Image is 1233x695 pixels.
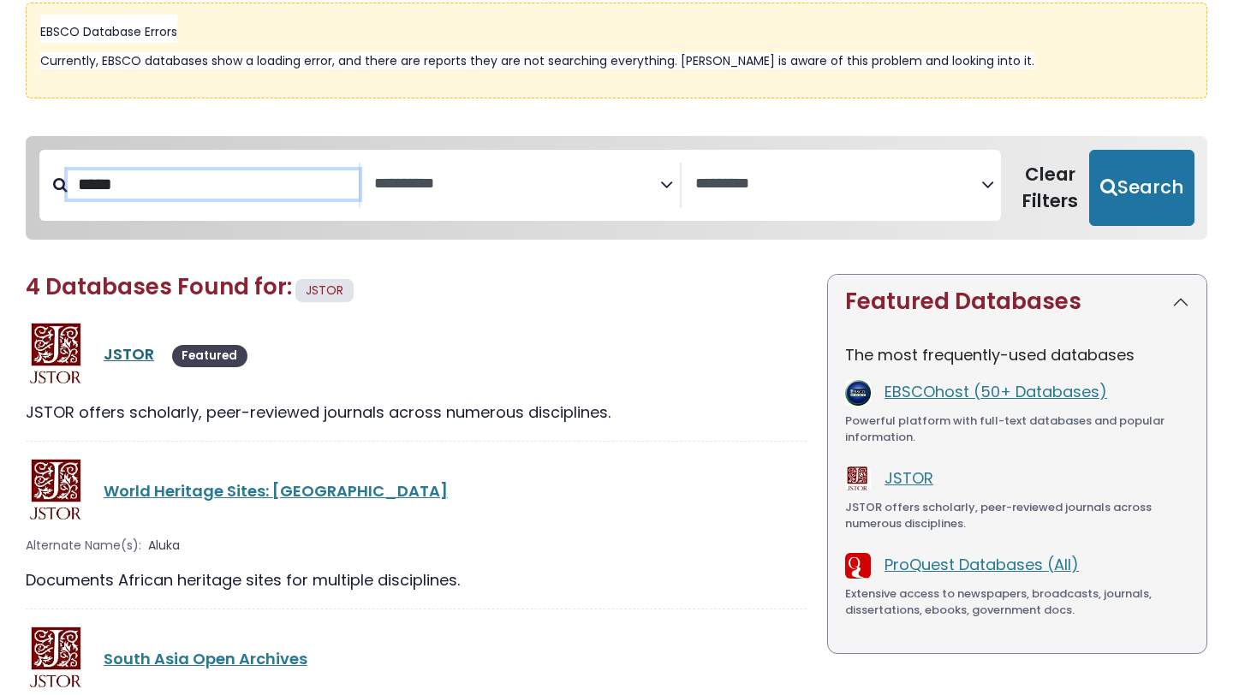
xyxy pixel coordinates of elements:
[26,136,1207,241] nav: Search filters
[40,23,177,40] span: EBSCO Database Errors
[1089,150,1194,227] button: Submit for Search Results
[148,537,180,555] span: Aluka
[104,480,448,502] a: World Heritage Sites: [GEOGRAPHIC_DATA]
[828,275,1206,329] button: Featured Databases
[26,401,807,424] div: JSTOR offers scholarly, peer-reviewed journals across numerous disciplines.
[26,568,807,591] div: Documents African heritage sites for multiple disciplines.
[172,345,247,367] span: Featured
[695,175,981,193] textarea: Search
[104,343,154,365] a: JSTOR
[845,499,1189,532] div: JSTOR offers scholarly, peer-reviewed journals across numerous disciplines.
[40,52,1034,69] span: Currently, EBSCO databases show a loading error, and there are reports they are not searching eve...
[885,554,1079,575] a: ProQuest Databases (All)
[68,170,359,199] input: Search database by title or keyword
[104,648,307,669] a: South Asia Open Archives
[1011,150,1089,227] button: Clear Filters
[845,413,1189,446] div: Powerful platform with full-text databases and popular information.
[845,585,1189,619] div: Extensive access to newspapers, broadcasts, journals, dissertations, ebooks, government docs.
[885,381,1107,402] a: EBSCOhost (50+ Databases)
[845,343,1189,366] p: The most frequently-used databases
[26,271,292,302] span: 4 Databases Found for:
[26,537,141,555] span: Alternate Name(s):
[306,282,343,299] span: JSTOR
[374,175,660,193] textarea: Search
[885,467,933,489] a: JSTOR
